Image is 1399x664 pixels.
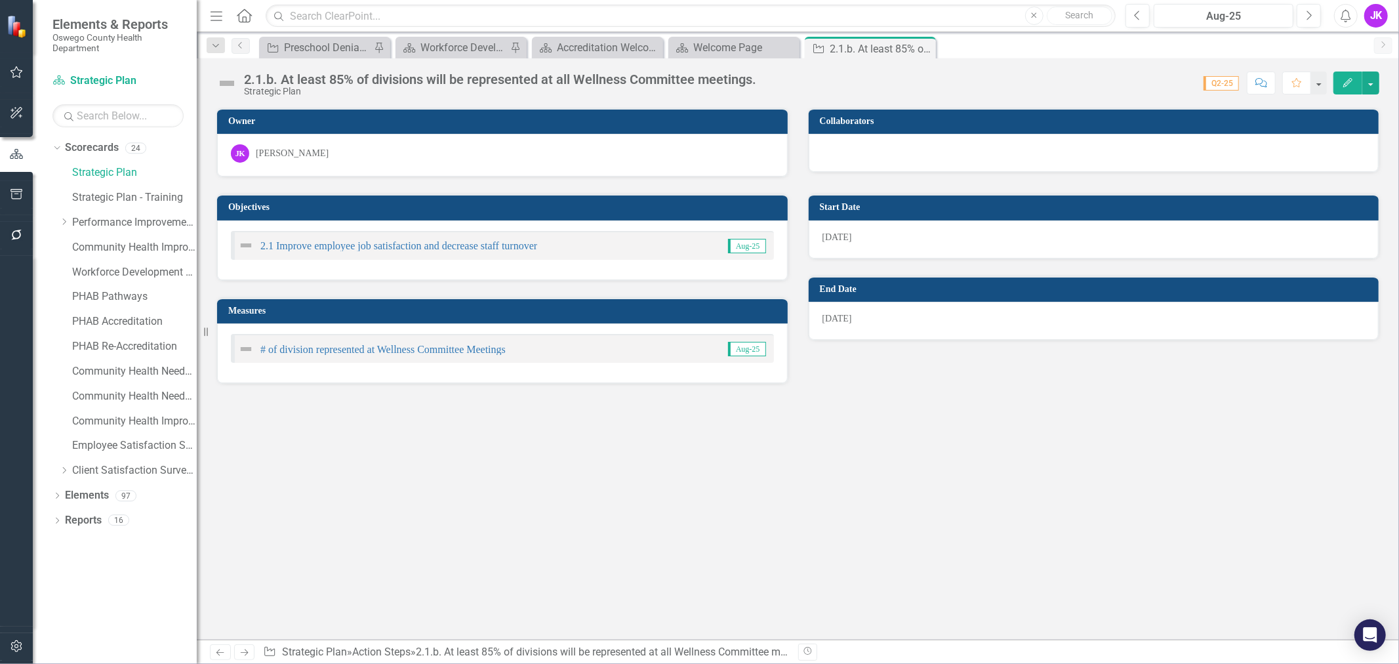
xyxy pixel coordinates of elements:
h3: Start Date [820,202,1373,212]
a: # of division represented at Wellness Committee Meetings [260,344,506,355]
a: Employee Satisfaction Survey [72,438,197,453]
button: Aug-25 [1154,4,1293,28]
div: Strategic Plan [244,87,756,96]
a: Elements [65,488,109,503]
div: 97 [115,490,136,501]
a: Strategic Plan [72,165,197,180]
div: 2.1.b. At least 85% of divisions will be represented at all Wellness Committee meetings. [416,646,817,658]
img: Not Defined [238,238,254,253]
span: Search [1065,10,1093,20]
h3: Measures [228,306,781,316]
div: JK [231,144,249,163]
input: Search ClearPoint... [266,5,1116,28]
a: Action Steps [352,646,411,658]
a: Welcome Page [672,39,796,56]
small: Oswego County Health Department [52,32,184,54]
a: Accreditation Welcome Page [535,39,660,56]
a: Scorecards [65,140,119,156]
span: [DATE] [822,314,852,323]
div: Welcome Page [693,39,796,56]
a: Performance Improvement Plans [72,215,197,230]
img: Not Defined [238,341,254,357]
a: Workforce Development Plan [399,39,507,56]
span: Aug-25 [728,342,766,356]
a: Community Health Improvement Plan [72,414,197,429]
a: Workforce Development Plan [72,265,197,280]
div: Open Intercom Messenger [1354,619,1386,651]
a: PHAB Accreditation [72,314,197,329]
span: Q2-25 [1204,76,1239,91]
div: 2.1.b. At least 85% of divisions will be represented at all Wellness Committee meetings. [244,72,756,87]
div: 24 [125,142,146,154]
div: Aug-25 [1158,9,1289,24]
h3: Collaborators [820,116,1373,126]
a: Strategic Plan [282,646,347,658]
button: Search [1047,7,1112,25]
span: Aug-25 [728,239,766,253]
div: » » [263,645,788,660]
a: Strategic Plan [52,73,184,89]
a: Strategic Plan - Training [72,190,197,205]
button: JK [1364,4,1388,28]
span: [DATE] [822,232,852,242]
div: 16 [108,515,129,526]
span: Elements & Reports [52,16,184,32]
img: Not Defined [216,73,237,94]
div: 2.1.b. At least 85% of divisions will be represented at all Wellness Committee meetings. [830,41,933,57]
a: Community Health Needs Assessment and Improvement Plan [72,364,197,379]
a: PHAB Re-Accreditation [72,339,197,354]
div: Preschool Denials- Non-Affiliated Providers [284,39,371,56]
a: Client Satisfaction Surveys [72,463,197,478]
h3: End Date [820,284,1373,294]
a: 2.1 Improve employee job satisfaction and decrease staff turnover [260,240,537,251]
h3: Owner [228,116,781,126]
div: Accreditation Welcome Page [557,39,660,56]
img: ClearPoint Strategy [7,15,30,38]
div: Workforce Development Plan [420,39,507,56]
input: Search Below... [52,104,184,127]
h3: Objectives [228,202,781,212]
a: Preschool Denials- Non-Affiliated Providers [262,39,371,56]
a: Community Health Improvement Plan [72,240,197,255]
div: [PERSON_NAME] [256,147,329,160]
a: PHAB Pathways [72,289,197,304]
a: Community Health Needs Assessment [72,389,197,404]
a: Reports [65,513,102,528]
